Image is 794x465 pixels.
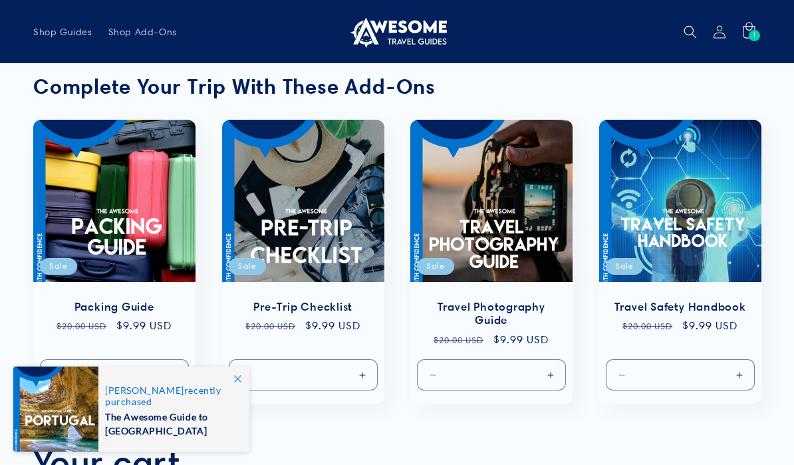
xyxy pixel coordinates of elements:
a: Packing Guide [47,299,182,313]
a: Awesome Travel Guides [342,11,452,53]
span: Shop Add-Ons [108,26,177,38]
input: Quantity for Default Title [93,359,136,390]
summary: Search [676,17,705,47]
a: Travel Photography Guide [424,299,559,327]
input: Quantity for Default Title [281,359,325,390]
span: [PERSON_NAME] [105,385,184,396]
span: The Awesome Guide to [GEOGRAPHIC_DATA] [105,407,235,438]
ul: Slider [33,120,761,404]
span: recently purchased [105,385,235,407]
span: 1 [753,30,757,41]
input: Quantity for Default Title [470,359,513,390]
span: Shop Guides [33,26,92,38]
a: Shop Guides [25,18,100,46]
a: Travel Safety Handbook [612,299,748,313]
strong: Complete Your Trip With These Add-Ons [33,74,436,99]
input: Quantity for Default Title [658,359,702,390]
a: Shop Add-Ons [100,18,185,46]
a: Pre-Trip Checklist [235,299,371,313]
img: Awesome Travel Guides [347,16,447,48]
